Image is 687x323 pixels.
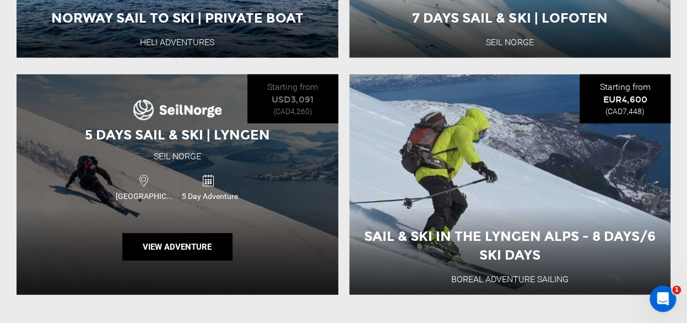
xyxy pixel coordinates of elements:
iframe: Intercom live chat [650,286,676,312]
span: [GEOGRAPHIC_DATA] [113,191,177,202]
img: images [133,100,221,120]
span: 1 [672,286,681,294]
div: Seil Norge [154,150,201,163]
button: View Adventure [122,233,232,261]
span: 5 Day Adventure [178,191,242,202]
span: 5 Days Sail & Ski | Lyngen [85,127,270,143]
